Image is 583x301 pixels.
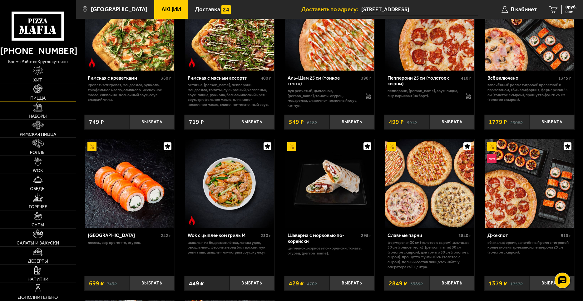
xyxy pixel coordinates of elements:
span: Десерты [28,259,48,263]
img: Джекпот [485,139,574,228]
s: 2306 ₽ [510,119,523,125]
s: 618 ₽ [307,119,317,125]
button: Выбрать [129,115,175,130]
button: Выбрать [329,276,375,291]
span: 400 г [261,76,271,81]
span: 0 шт. [566,10,577,14]
button: Выбрать [129,276,175,291]
p: пепперони, [PERSON_NAME], соус-пицца, сыр пармезан (на борт). [388,88,459,98]
span: 2840 г [458,233,471,238]
p: шашлык из бедра цыплёнка, лапша удон, овощи микс, фасоль, перец болгарский, лук репчатый, шашлычн... [188,240,271,255]
a: АкционныйФиладельфия [84,139,175,228]
p: креветка тигровая, моцарелла, руккола, трюфельное масло, оливково-чесночное масло, сливочно-чесно... [88,82,171,102]
span: Доставка [195,7,220,12]
s: 3985 ₽ [410,280,423,286]
span: 242 г [161,233,171,238]
input: Ваш адрес доставки [361,4,478,15]
span: 1345 г [558,76,571,81]
s: 470 ₽ [307,280,317,286]
span: 390 г [361,76,371,81]
span: 230 г [261,233,271,238]
div: Славные парни [388,233,457,239]
s: 749 ₽ [107,280,117,286]
span: 1379 ₽ [489,280,507,286]
span: 410 г [461,76,471,81]
button: Выбрать [230,276,275,291]
span: 749 ₽ [89,119,104,125]
div: Римская с мясным ассорти [188,75,259,81]
span: 719 ₽ [189,119,204,125]
a: АкционныйСлавные парни [384,139,474,228]
div: Шаверма с морковью по-корейски [288,233,359,244]
span: 1779 ₽ [489,119,507,125]
p: цыпленок, морковь по-корейски, томаты, огурец, [PERSON_NAME]. [288,246,371,255]
img: 15daf4d41897b9f0e9f617042186c801.svg [221,5,230,14]
img: Акционный [87,142,96,151]
span: 429 ₽ [289,280,304,286]
a: Острое блюдоWok с цыпленком гриль M [184,139,274,228]
div: Римская с креветками [88,75,160,81]
span: Акции [161,7,181,12]
img: Акционный [287,142,296,151]
img: Острое блюдо [187,58,196,67]
button: Выбрать [230,115,275,130]
div: [GEOGRAPHIC_DATA] [88,233,160,239]
button: Выбрать [329,115,375,130]
img: Острое блюдо [87,58,96,67]
img: Филадельфия [85,139,174,228]
button: Выбрать [429,276,475,291]
s: 591 ₽ [407,119,417,125]
span: 499 ₽ [389,119,404,125]
span: [GEOGRAPHIC_DATA] [91,7,147,12]
span: 549 ₽ [289,119,304,125]
s: 1757 ₽ [510,280,523,286]
div: Джекпот [487,233,559,239]
img: Wok с цыпленком гриль M [185,139,274,228]
div: Wok с цыпленком гриль M [188,233,259,239]
span: Супы [32,223,44,227]
p: лосось, Сыр креметте, огурец. [88,240,171,245]
span: 449 ₽ [189,280,204,286]
span: Горячее [29,205,47,209]
span: Хит [33,78,42,82]
span: 360 г [161,76,171,81]
img: Острое блюдо [187,216,196,225]
span: Пицца [30,96,46,100]
span: 0 руб. [566,5,577,9]
span: Доставить по адресу: [301,7,361,12]
img: Акционный [487,142,496,151]
img: Славные парни [385,139,474,228]
span: Римская пицца [20,132,56,136]
button: Выбрать [529,115,575,130]
span: Роллы [30,150,46,155]
span: Дополнительно [18,295,58,299]
div: Аль-Шам 25 см (тонкое тесто) [288,75,359,87]
span: 2849 ₽ [389,280,407,286]
span: 915 г [561,233,571,238]
button: Выбрать [529,276,575,291]
p: Фермерская 30 см (толстое с сыром), Аль-Шам 30 см (тонкое тесто), [PERSON_NAME] 30 см (толстое с ... [388,240,471,269]
p: лук репчатый, цыпленок, [PERSON_NAME], томаты, огурец, моцарелла, сливочно-чесночный соус, кетчуп. [288,88,359,108]
span: В кабинет [511,7,537,12]
img: Новинка [487,154,496,163]
span: 699 ₽ [89,280,104,286]
span: Салаты и закуски [17,241,59,245]
button: Выбрать [429,115,475,130]
span: 295 г [361,233,371,238]
span: проспект Большевиков, 56к4Б [361,4,478,15]
img: Шаверма с морковью по-корейски [285,139,374,228]
a: АкционныйШаверма с морковью по-корейски [284,139,374,228]
span: Обеды [30,186,46,191]
div: Пепперони 25 см (толстое с сыром) [388,75,459,87]
span: Наборы [29,114,47,118]
p: ветчина, [PERSON_NAME], пепперони, моцарелла, томаты, лук красный, халапеньо, соус-пицца, руккола... [188,82,271,107]
a: АкционныйНовинкаДжекпот [484,139,575,228]
span: Напитки [27,277,48,281]
p: Эби Калифорния, Запечённый ролл с тигровой креветкой и пармезаном, Пепперони 25 см (толстое с сыр... [487,240,571,255]
div: Всё включено [487,75,557,81]
p: Запечённый ролл с тигровой креветкой и пармезаном, Эби Калифорния, Фермерская 25 см (толстое с сы... [487,82,571,102]
span: WOK [33,168,43,173]
img: Акционный [387,142,396,151]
